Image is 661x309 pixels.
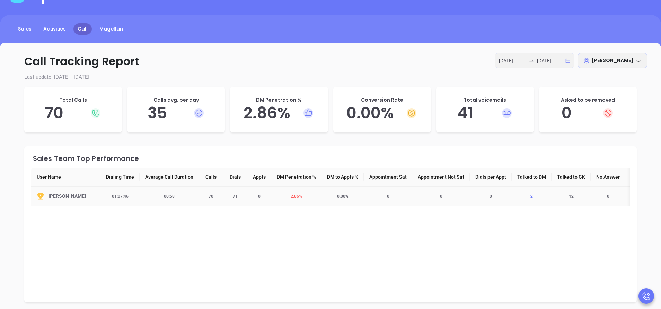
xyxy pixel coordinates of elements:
input: Start date [499,57,526,65]
th: No Answer [591,168,625,187]
a: Magellan [95,23,127,35]
p: DM Penetration % [237,96,321,104]
p: Conversion Rate [340,96,424,104]
h5: 0.00 % [340,104,424,122]
h5: 0 [546,104,630,122]
span: 2 [526,194,537,199]
span: 71 [229,194,242,199]
h5: 41 [443,104,527,122]
span: 0.00 % [333,194,353,199]
th: Appointment Sat [364,168,412,187]
span: 0 [383,194,394,199]
p: Calls avg. per day [134,96,218,104]
input: End date [537,57,564,65]
span: [PERSON_NAME] [592,57,633,64]
th: Dials [223,168,247,187]
a: Activities [39,23,70,35]
p: Call Tracking Report [14,53,647,70]
span: 0 [436,194,447,199]
span: swap-right [529,58,534,63]
span: [PERSON_NAME] [49,192,86,200]
img: Top-YuorZo0z.svg [37,192,44,200]
h5: 35 [134,104,218,122]
th: Average Call Duration [140,168,199,187]
span: to [529,58,534,63]
span: 70 [204,194,218,199]
p: Total voicemails [443,96,527,104]
th: DM to Appts % [321,168,364,187]
span: 12 [565,194,578,199]
a: Sales [14,23,36,35]
th: Talked to DM [512,168,552,187]
p: Total Calls [31,96,115,104]
span: 01:07:46 [108,194,133,199]
p: Last update: [DATE] - [DATE] [14,73,647,81]
th: Dialing Time [100,168,140,187]
a: Call [73,23,92,35]
span: 2.86 % [287,194,306,199]
th: Calls [199,168,223,187]
div: Sales Team Top Performance [33,155,630,162]
th: Dials per Appt [470,168,512,187]
span: 0 [603,194,614,199]
p: Asked to be removed [546,96,630,104]
h5: 70 [31,104,115,122]
th: Appts [247,168,271,187]
span: 0 [254,194,265,199]
th: User Name [31,168,100,187]
th: Talked to GK [552,168,591,187]
th: Appointment Not Sat [412,168,470,187]
h5: 2.86 % [237,104,321,122]
span: 0 [485,194,496,199]
span: 00:58 [160,194,179,199]
th: DM Penetration % [271,168,321,187]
